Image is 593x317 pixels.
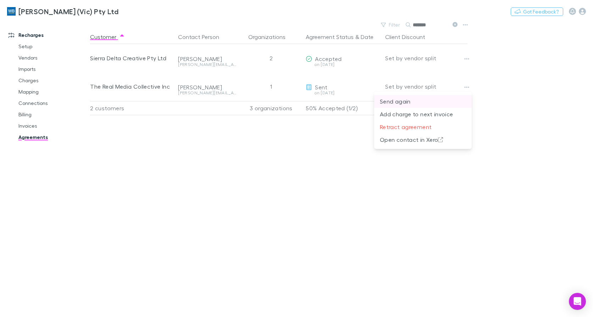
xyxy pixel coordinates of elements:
[374,133,472,146] li: Open contact in Xero
[374,108,472,121] li: Add charge to next invoice
[380,97,466,106] p: Send again
[380,135,466,144] p: Open contact in Xero
[569,293,586,310] div: Open Intercom Messenger
[374,121,472,133] li: Retract agreement
[380,123,466,131] p: Retract agreement
[374,95,472,108] li: Send again
[380,110,466,118] p: Add charge to next invoice
[374,135,472,142] a: Open contact in Xero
